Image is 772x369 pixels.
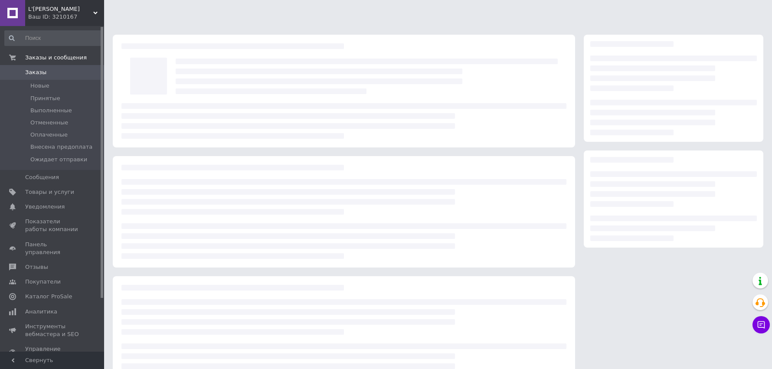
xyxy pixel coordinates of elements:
[30,82,49,90] span: Новые
[28,13,104,21] div: Ваш ID: 3210167
[25,293,72,300] span: Каталог ProSale
[25,188,74,196] span: Товары и услуги
[30,119,68,127] span: Отмененные
[30,156,87,163] span: Ожидает отправки
[25,173,59,181] span: Сообщения
[25,203,65,211] span: Уведомления
[30,95,60,102] span: Принятые
[25,278,61,286] span: Покупатели
[28,5,93,13] span: L'Mary
[25,218,80,233] span: Показатели работы компании
[25,69,46,76] span: Заказы
[30,107,72,114] span: Выполненные
[4,30,102,46] input: Поиск
[25,241,80,256] span: Панель управления
[25,345,80,361] span: Управление сайтом
[752,316,770,333] button: Чат с покупателем
[25,263,48,271] span: Отзывы
[25,308,57,316] span: Аналитика
[30,131,68,139] span: Оплаченные
[25,323,80,338] span: Инструменты вебмастера и SEO
[25,54,87,62] span: Заказы и сообщения
[30,143,92,151] span: Внесена предоплата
